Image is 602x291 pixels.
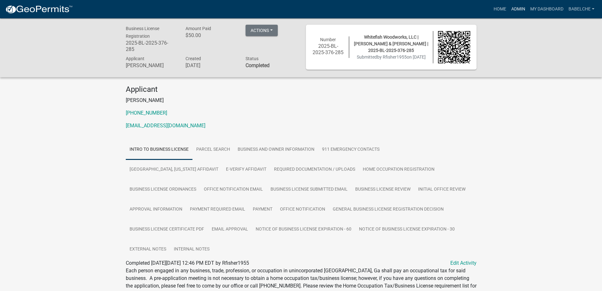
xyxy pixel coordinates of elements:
[312,43,344,55] h6: 2025-BL-2025-376-285
[246,56,258,61] span: Status
[185,26,211,31] span: Amount Paid
[355,219,459,240] a: Notice of Business License Expiration - 30
[222,160,270,180] a: E-Verify Affidavit
[126,26,159,39] span: Business License Registration
[354,35,428,53] span: Whitefish Woodworks, LLC | [PERSON_NAME] & [PERSON_NAME] | 2025-BL-2025-376-285
[126,260,249,266] span: Completed [DATE][DATE] 12:46 PM EDT by Rfisher1955
[126,180,200,200] a: Business License Ordinances
[126,239,170,260] a: External Notes
[276,199,329,220] a: Office Notification
[126,40,176,52] h6: 2025-BL-2025-376-285
[320,37,336,42] span: Number
[126,219,208,240] a: Business License Certificate PDF
[208,219,252,240] a: Email Approval
[528,3,566,15] a: My Dashboard
[249,199,276,220] a: Payment
[357,54,426,60] span: Submitted on [DATE]
[270,160,359,180] a: Required Documentation / Uploads
[200,180,267,200] a: Office Notification Email
[192,140,234,160] a: Parcel search
[450,259,477,267] a: Edit Activity
[126,62,176,68] h6: [PERSON_NAME]
[329,199,447,220] a: General Business License Registration Decision
[234,140,318,160] a: Business and Owner Information
[246,62,270,68] strong: Completed
[318,140,383,160] a: 911 Emergency Contacts
[509,3,528,15] a: Admin
[377,54,407,60] span: by Rfisher1955
[185,62,236,68] h6: [DATE]
[126,199,186,220] a: Approval Information
[351,180,414,200] a: Business License Review
[491,3,509,15] a: Home
[186,199,249,220] a: Payment Required Email
[414,180,469,200] a: Initial Office Review
[126,160,222,180] a: [GEOGRAPHIC_DATA], [US_STATE] Affidavit
[267,180,351,200] a: Business License Submitted Email
[170,239,213,260] a: Internal Notes
[126,56,144,61] span: Applicant
[252,219,355,240] a: Notice of Business License Expiration - 60
[566,3,597,15] a: babelche
[185,32,236,38] h6: $50.00
[246,25,278,36] button: Actions
[185,56,201,61] span: Created
[126,97,477,104] p: [PERSON_NAME]
[126,140,192,160] a: Intro to Business License
[438,31,470,63] img: QR code
[126,110,167,116] a: [PHONE_NUMBER]
[359,160,438,180] a: Home Occupation Registration
[126,85,477,94] h4: Applicant
[126,123,205,129] a: [EMAIL_ADDRESS][DOMAIN_NAME]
